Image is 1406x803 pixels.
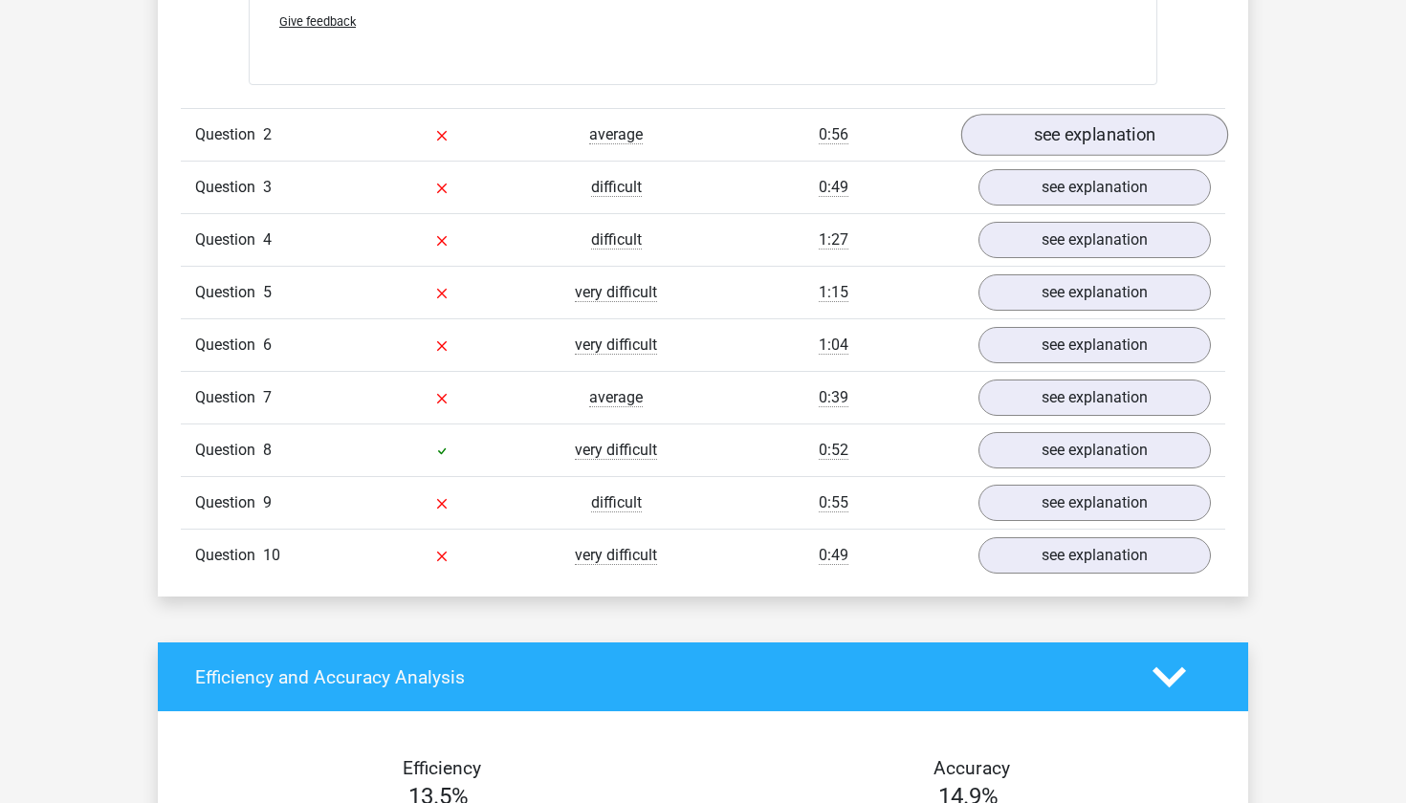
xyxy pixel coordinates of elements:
[978,222,1211,258] a: see explanation
[263,441,272,459] span: 8
[575,441,657,460] span: very difficult
[195,386,263,409] span: Question
[575,546,657,565] span: very difficult
[819,283,848,302] span: 1:15
[819,546,848,565] span: 0:49
[725,757,1219,779] h4: Accuracy
[195,544,263,567] span: Question
[263,388,272,406] span: 7
[961,114,1228,156] a: see explanation
[575,283,657,302] span: very difficult
[263,230,272,249] span: 4
[195,176,263,199] span: Question
[978,274,1211,311] a: see explanation
[195,666,1124,688] h4: Efficiency and Accuracy Analysis
[263,283,272,301] span: 5
[819,388,848,407] span: 0:39
[279,14,356,29] span: Give feedback
[195,281,263,304] span: Question
[263,493,272,511] span: 9
[589,388,643,407] span: average
[978,380,1211,416] a: see explanation
[819,441,848,460] span: 0:52
[819,230,848,250] span: 1:27
[819,178,848,197] span: 0:49
[819,125,848,144] span: 0:56
[195,334,263,357] span: Question
[263,336,272,354] span: 6
[575,336,657,355] span: very difficult
[591,230,642,250] span: difficult
[195,123,263,146] span: Question
[195,491,263,514] span: Question
[263,125,272,143] span: 2
[195,757,689,779] h4: Efficiency
[263,546,280,564] span: 10
[978,169,1211,206] a: see explanation
[591,493,642,512] span: difficult
[589,125,643,144] span: average
[591,178,642,197] span: difficult
[263,178,272,196] span: 3
[978,485,1211,521] a: see explanation
[195,228,263,251] span: Question
[195,439,263,462] span: Question
[819,336,848,355] span: 1:04
[978,537,1211,574] a: see explanation
[819,493,848,512] span: 0:55
[978,432,1211,468] a: see explanation
[978,327,1211,363] a: see explanation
